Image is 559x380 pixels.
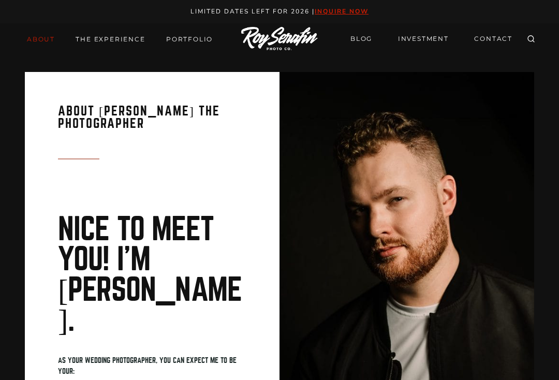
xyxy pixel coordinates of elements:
nav: Primary Navigation [21,32,219,47]
img: Logo of Roy Serafin Photo Co., featuring stylized text in white on a light background, representi... [241,27,318,51]
a: Portfolio [160,32,219,47]
a: inquire now [315,7,369,16]
h3: About [PERSON_NAME] the Photographer [58,105,246,142]
a: BLOG [344,30,378,48]
a: INVESTMENT [392,30,455,48]
a: About [21,32,61,47]
p: Limited Dates LEft for 2026 | [11,6,548,17]
h2: Nice to meet you! I’m [PERSON_NAME]. [58,215,246,336]
a: CONTACT [468,30,519,48]
button: View Search Form [524,32,538,47]
a: THE EXPERIENCE [69,32,151,47]
nav: Secondary Navigation [344,30,519,48]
